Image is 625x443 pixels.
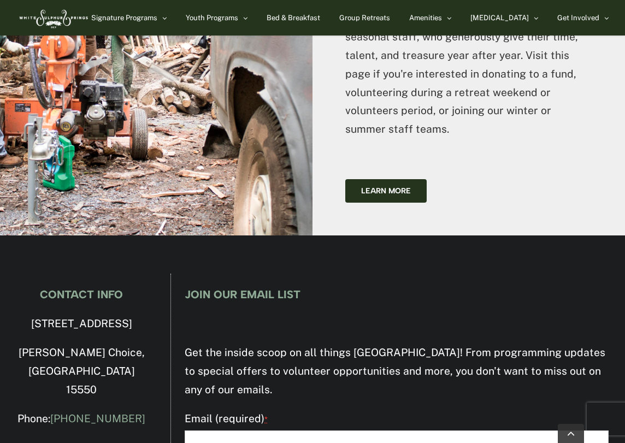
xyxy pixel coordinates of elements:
p: [PERSON_NAME] Choice, [GEOGRAPHIC_DATA] 15550 [16,344,147,399]
p: Phone: [16,410,147,428]
h4: CONTACT INFO [16,288,147,300]
abbr: required [264,415,268,424]
p: Get the inside scoop on all things [GEOGRAPHIC_DATA]! From programming updates to special offers ... [185,344,609,399]
span: Bed & Breakfast [267,14,320,21]
label: Email (required) [185,410,609,429]
span: Get Involved [557,14,599,21]
span: Amenities [409,14,442,21]
span: Youth Programs [186,14,238,21]
img: White Sulphur Springs Logo [16,3,90,33]
span: [MEDICAL_DATA] [470,14,529,21]
span: Group Retreats [339,14,390,21]
a: Learn more [345,179,427,203]
h4: JOIN OUR EMAIL LIST [185,288,609,300]
p: [STREET_ADDRESS] [16,315,147,333]
span: Signature Programs [91,14,157,21]
a: [PHONE_NUMBER] [50,412,145,424]
span: Learn more [361,186,411,196]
